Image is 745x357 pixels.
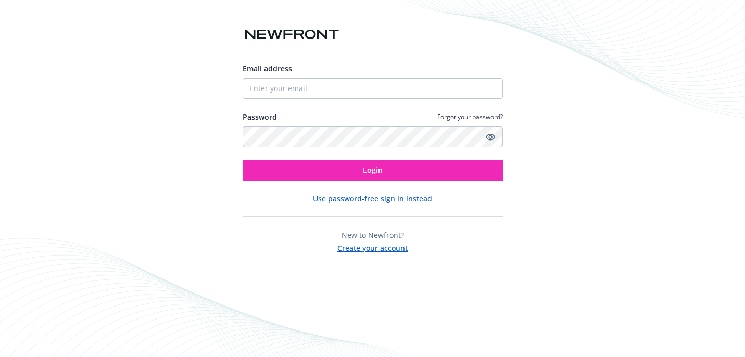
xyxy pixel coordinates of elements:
span: Email address [243,63,292,73]
button: Create your account [337,240,408,253]
label: Password [243,111,277,122]
input: Enter your email [243,78,503,99]
a: Forgot your password? [437,112,503,121]
span: New to Newfront? [342,230,404,240]
button: Use password-free sign in instead [313,193,432,204]
img: Newfront logo [243,25,341,44]
input: Enter your password [243,126,503,147]
button: Login [243,160,503,181]
a: Show password [484,131,497,143]
span: Login [363,165,383,175]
